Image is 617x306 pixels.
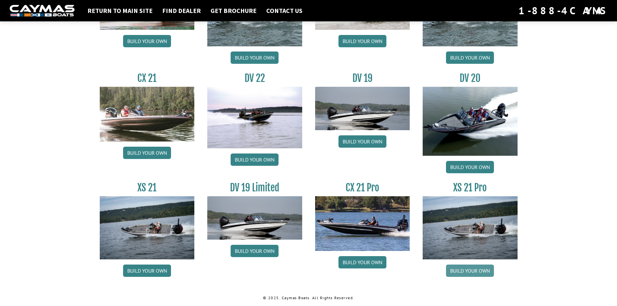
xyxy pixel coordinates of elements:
[446,51,494,64] a: Build your own
[84,6,156,15] a: Return to main site
[231,153,279,166] a: Build your own
[423,72,518,84] h3: DV 20
[100,72,195,84] h3: CX 21
[123,35,171,47] a: Build your own
[315,182,410,194] h3: CX 21 Pro
[207,182,302,194] h3: DV 19 Limited
[231,245,279,257] a: Build your own
[338,35,386,47] a: Build your own
[263,6,306,15] a: Contact Us
[338,135,386,148] a: Build your own
[100,196,195,259] img: XS_21_thumbnail.jpg
[207,196,302,240] img: dv-19-ban_from_website_for_caymas_connect.png
[100,295,518,301] p: © 2025. Caymas Boats. All Rights Reserved.
[231,51,279,64] a: Build your own
[100,87,195,141] img: CX21_thumb.jpg
[315,87,410,130] img: dv-19-ban_from_website_for_caymas_connect.png
[338,256,386,268] a: Build your own
[207,87,302,148] img: DV22_original_motor_cropped_for_caymas_connect.jpg
[207,6,260,15] a: Get Brochure
[100,182,195,194] h3: XS 21
[423,87,518,156] img: DV_20_from_website_for_caymas_connect.png
[123,147,171,159] a: Build your own
[315,196,410,251] img: CX-21Pro_thumbnail.jpg
[519,4,607,18] div: 1-888-4CAYMAS
[423,182,518,194] h3: XS 21 Pro
[315,72,410,84] h3: DV 19
[123,265,171,277] a: Build your own
[446,265,494,277] a: Build your own
[207,72,302,84] h3: DV 22
[10,5,74,17] img: white-logo-c9c8dbefe5ff5ceceb0f0178aa75bf4bb51f6bca0971e226c86eb53dfe498488.png
[446,161,494,173] a: Build your own
[159,6,204,15] a: Find Dealer
[423,196,518,259] img: XS_21_thumbnail.jpg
